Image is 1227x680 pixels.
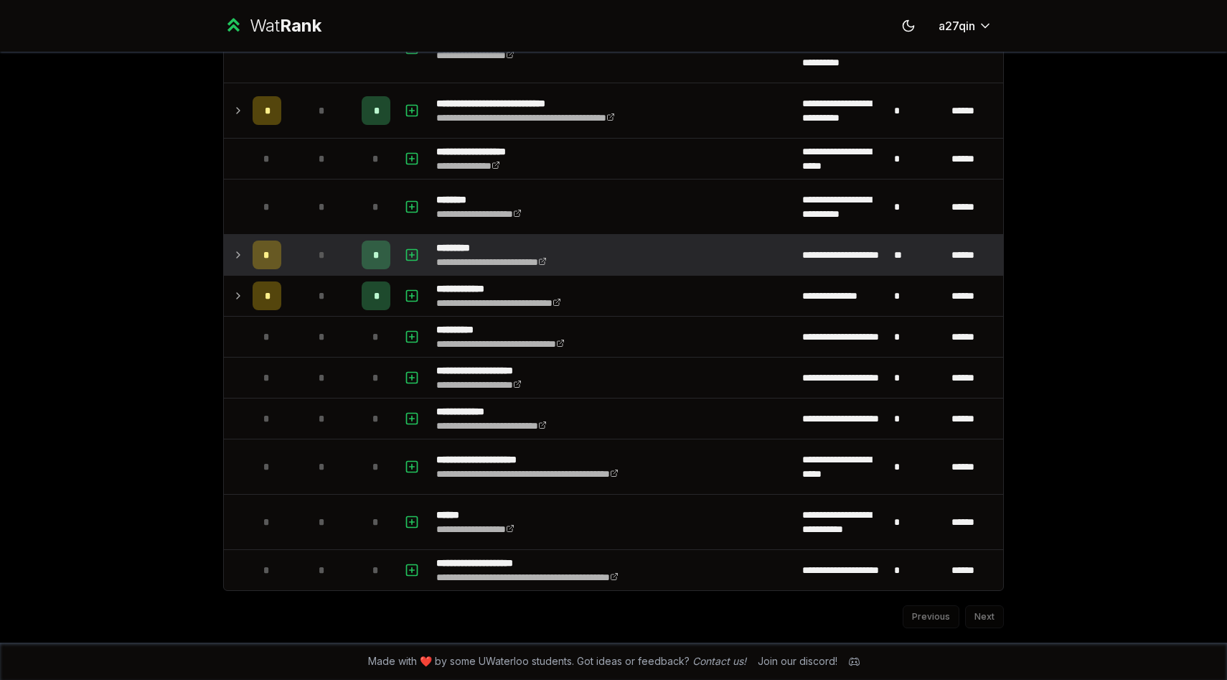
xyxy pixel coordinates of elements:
span: Rank [280,15,321,36]
a: WatRank [223,14,321,37]
span: a27qin [939,17,975,34]
button: a27qin [927,13,1004,39]
a: Contact us! [692,655,746,667]
div: Wat [250,14,321,37]
span: Made with ❤️ by some UWaterloo students. Got ideas or feedback? [368,654,746,669]
div: Join our discord! [758,654,837,669]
